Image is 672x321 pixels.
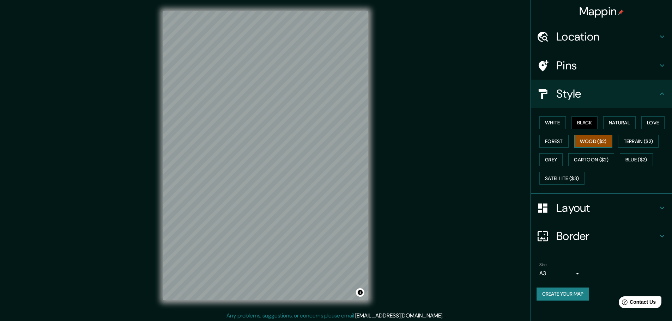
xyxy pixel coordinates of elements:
[531,194,672,222] div: Layout
[618,10,624,15] img: pin-icon.png
[603,116,636,129] button: Natural
[539,116,566,129] button: White
[579,4,624,18] h4: Mappin
[539,135,569,148] button: Forest
[531,23,672,51] div: Location
[226,311,443,320] p: Any problems, suggestions, or concerns please email .
[163,11,368,300] canvas: Map
[574,135,612,148] button: Wood ($2)
[556,58,658,73] h4: Pins
[539,153,563,166] button: Grey
[356,288,364,297] button: Toggle attribution
[537,288,589,301] button: Create your map
[531,51,672,80] div: Pins
[571,116,598,129] button: Black
[444,311,446,320] div: .
[556,201,658,215] h4: Layout
[539,268,582,279] div: A3
[609,294,664,313] iframe: Help widget launcher
[620,153,653,166] button: Blue ($2)
[618,135,659,148] button: Terrain ($2)
[641,116,665,129] button: Love
[539,172,585,185] button: Satellite ($3)
[556,30,658,44] h4: Location
[531,80,672,108] div: Style
[355,312,442,319] a: [EMAIL_ADDRESS][DOMAIN_NAME]
[531,222,672,250] div: Border
[443,311,444,320] div: .
[556,229,658,243] h4: Border
[539,262,547,268] label: Size
[556,87,658,101] h4: Style
[568,153,614,166] button: Cartoon ($2)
